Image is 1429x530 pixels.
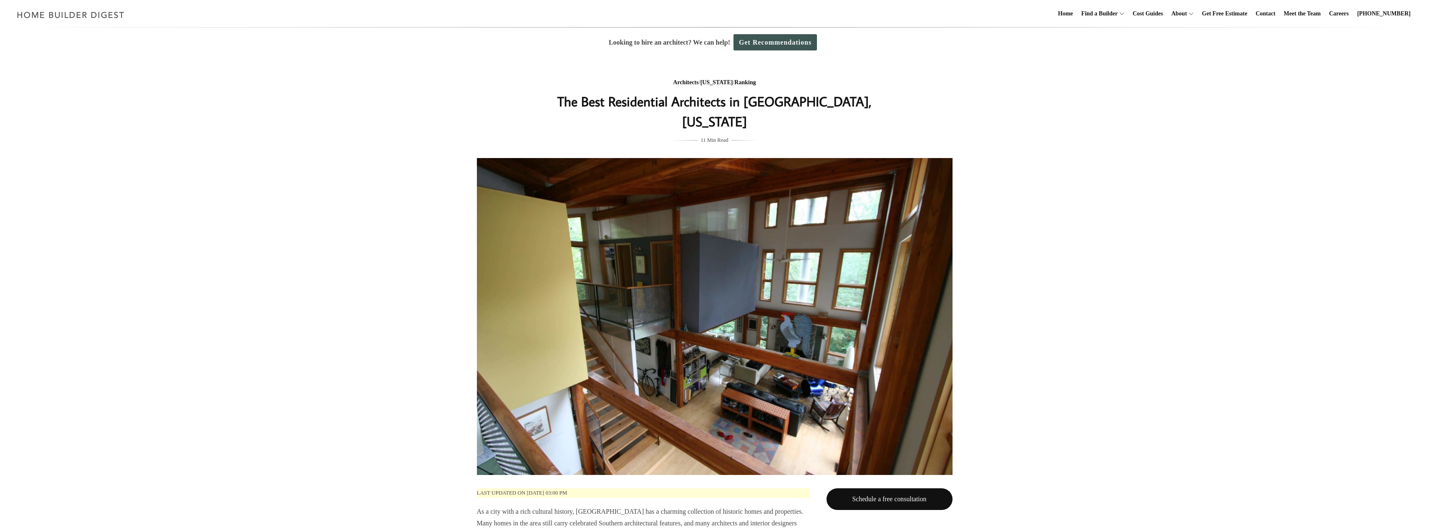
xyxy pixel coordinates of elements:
[477,488,810,498] p: Last updated on [DATE] 03:00 pm
[1280,0,1324,27] a: Meet the Team
[1252,0,1278,27] a: Contact
[13,7,128,23] img: Home Builder Digest
[673,79,698,85] a: Architects
[1078,0,1118,27] a: Find a Builder
[827,488,953,510] a: Schedule a free consultation
[1055,0,1076,27] a: Home
[733,34,817,50] a: Get Recommendations
[1354,0,1414,27] a: [PHONE_NUMBER]
[548,91,881,131] h1: The Best Residential Architects in [GEOGRAPHIC_DATA], [US_STATE]
[734,79,756,85] a: Ranking
[1168,0,1187,27] a: About
[1326,0,1352,27] a: Careers
[701,136,728,145] span: 11 Min Read
[700,79,733,85] a: [US_STATE]
[1199,0,1251,27] a: Get Free Estimate
[1129,0,1167,27] a: Cost Guides
[548,78,881,88] div: / /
